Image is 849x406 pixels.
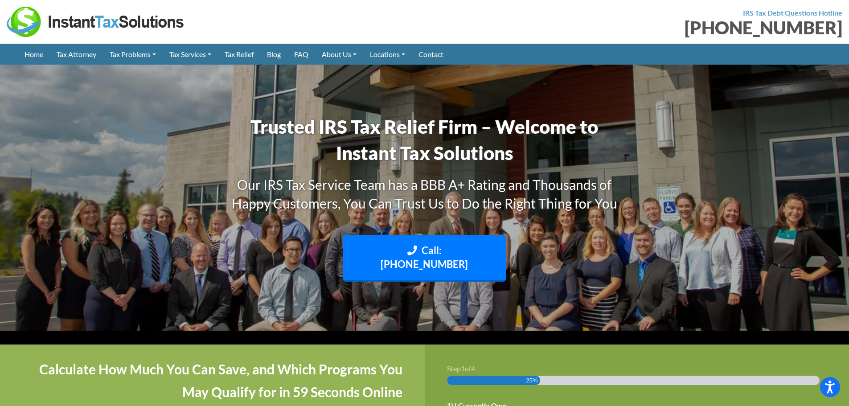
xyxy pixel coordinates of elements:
a: Locations [363,44,412,65]
a: Blog [260,44,287,65]
a: Home [18,44,50,65]
a: Contact [412,44,450,65]
h1: Trusted IRS Tax Relief Firm – Welcome to Instant Tax Solutions [220,114,630,166]
a: Tax Problems [103,44,163,65]
span: 25% [526,376,538,385]
span: 1 [461,364,465,373]
a: Tax Attorney [50,44,103,65]
a: Instant Tax Solutions Logo [7,16,185,25]
a: About Us [315,44,363,65]
h3: Our IRS Tax Service Team has a BBB A+ Rating and Thousands of Happy Customers, You Can Trust Us t... [220,175,630,213]
h3: Step of [447,365,827,372]
a: Tax Services [163,44,218,65]
a: Call: [PHONE_NUMBER] [343,235,506,282]
h4: Calculate How Much You Can Save, and Which Programs You May Qualify for in 59 Seconds Online [22,358,402,403]
strong: IRS Tax Debt Questions Hotline [743,8,842,17]
a: FAQ [287,44,315,65]
div: [PHONE_NUMBER] [431,19,843,37]
span: 4 [471,364,475,373]
img: Instant Tax Solutions Logo [7,7,185,37]
a: Tax Relief [218,44,260,65]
